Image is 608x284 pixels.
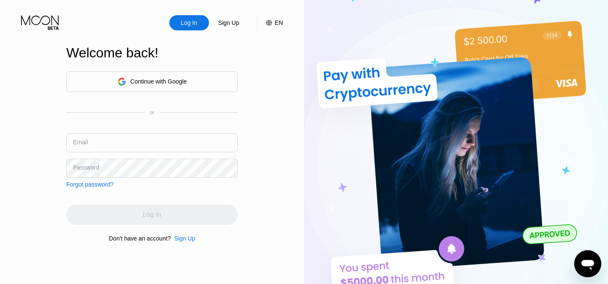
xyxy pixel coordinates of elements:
div: Don't have an account? [109,235,171,242]
div: Log In [169,15,209,30]
div: Sign Up [171,235,195,242]
div: Log In [180,19,198,27]
div: Sign Up [209,15,249,30]
div: Sign Up [217,19,240,27]
iframe: Button to launch messaging window [574,250,601,277]
div: Password [73,164,99,171]
div: Welcome back! [66,45,238,61]
div: or [150,110,155,116]
div: Continue with Google [130,78,187,85]
div: Email [73,139,88,146]
div: Forgot password? [66,181,114,188]
div: Sign Up [174,235,195,242]
div: EN [275,19,283,26]
div: Continue with Google [66,71,238,92]
div: EN [257,15,283,30]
